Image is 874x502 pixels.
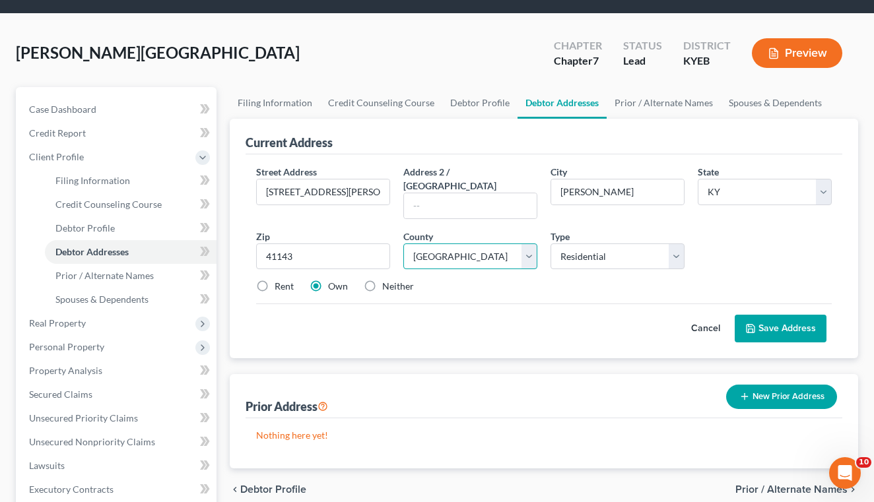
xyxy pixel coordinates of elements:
i: chevron_right [848,484,858,495]
button: Preview [752,38,842,68]
input: Enter street address [257,179,389,204]
input: XXXXX [256,243,390,270]
span: Debtor Profile [55,222,115,234]
div: Chapter [554,53,602,69]
a: Unsecured Nonpriority Claims [18,430,217,454]
div: Prior Address [246,398,328,414]
div: Chapter [554,38,602,53]
span: State [698,166,719,177]
input: -- [404,193,537,218]
span: Spouses & Dependents [55,294,149,305]
div: We’ll continue monitoring this closely and will share updates as soon as more information is avai... [21,299,206,338]
button: Cancel [677,315,735,342]
button: chevron_left Debtor Profile [230,484,306,495]
a: Spouses & Dependents [45,288,217,311]
iframe: Intercom live chat [829,457,861,489]
span: Debtor Addresses [55,246,129,257]
span: Client Profile [29,151,84,162]
b: 10 full minutes [89,224,168,235]
a: Prior / Alternate Names [45,264,217,288]
div: Emma says… [11,38,253,382]
p: Nothing here yet! [256,429,832,442]
b: Important Filing Update [21,47,147,57]
a: Debtor Profile [45,216,217,240]
button: Save Address [735,315,826,342]
button: Send a message… [226,396,248,417]
button: Prior / Alternate Names chevron_right [735,484,858,495]
a: Filing Information [230,87,320,119]
span: [PERSON_NAME][GEOGRAPHIC_DATA] [16,43,300,62]
span: Secured Claims [29,389,92,400]
div: [PERSON_NAME] • 28m ago [21,356,133,363]
img: Profile image for Emma [38,7,59,28]
a: Case Dashboard [18,98,217,121]
button: Emoji picker [42,401,52,412]
input: Enter city... [551,179,684,204]
div: District [683,38,731,53]
li: Wait at least before attempting again (to allow MFA to reset on the court’s site) [31,224,206,261]
a: Debtor Addresses [45,240,217,264]
a: Filing Information [45,169,217,193]
span: Personal Property [29,341,104,352]
span: Executory Contracts [29,484,114,495]
span: Prior / Alternate Names [55,270,154,281]
a: Secured Claims [18,383,217,406]
button: go back [9,5,34,30]
a: Credit Counseling Course [320,87,442,119]
div: KYEB [683,53,731,69]
label: Neither [382,280,414,293]
a: Prior / Alternate Names [607,87,721,119]
button: Gif picker [63,401,73,412]
span: Property Analysis [29,365,102,376]
button: Upload attachment [20,401,31,412]
a: Executory Contracts [18,478,217,501]
span: Unsecured Nonpriority Claims [29,436,155,447]
span: Unsecured Priority Claims [29,412,138,424]
a: Spouses & Dependents [721,87,830,119]
span: Debtor Profile [240,484,306,495]
a: Credit Report [18,121,217,145]
button: New Prior Address [726,385,837,409]
a: Debtor Addresses [518,87,607,119]
a: Property Analysis [18,359,217,383]
label: Own [328,280,348,293]
div: Close [232,5,255,29]
span: Filing Information [55,175,130,186]
div: Lead [623,53,662,69]
i: chevron_left [230,484,240,495]
div: If you encounter an error when filing, please take the following steps before trying to file again: [21,163,206,202]
span: Credit Counseling Course [55,199,162,210]
a: Unsecured Priority Claims [18,406,217,430]
label: Type [551,230,570,243]
span: 7 [593,54,599,67]
a: Debtor Profile [442,87,518,119]
a: Lawsuits [18,454,217,478]
label: Rent [275,280,294,293]
span: Street Address [256,166,317,177]
label: Address 2 / [GEOGRAPHIC_DATA] [403,165,537,193]
h1: [PERSON_NAME] [64,7,150,16]
span: 10 [856,457,871,468]
span: Real Property [29,317,86,329]
span: Case Dashboard [29,104,96,115]
div: Current Address [246,135,333,150]
button: Home [207,5,232,30]
span: Credit Report [29,127,86,139]
a: Credit Counseling Course [45,193,217,216]
textarea: Message… [11,373,253,396]
button: Start recording [84,401,94,412]
span: County [403,231,433,242]
p: Active 30m ago [64,16,131,30]
span: City [551,166,567,177]
span: Prior / Alternate Names [735,484,848,495]
div: Important Filing UpdateOur team has been actively rolling out updates to address issues associate... [11,38,217,353]
li: Refresh your browser [31,208,206,221]
span: Lawsuits [29,460,65,471]
div: If these filings are urgent, please file directly with the court. [21,267,206,293]
span: Zip [256,231,270,242]
div: Status [623,38,662,53]
div: Our team has been actively rolling out updates to address issues associated with the recent MFA u... [21,66,206,156]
